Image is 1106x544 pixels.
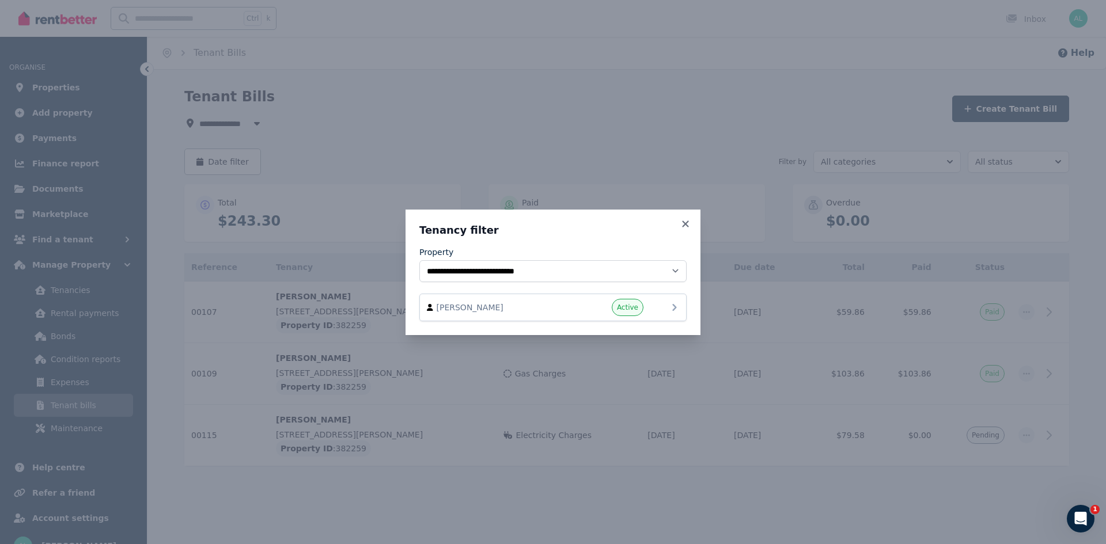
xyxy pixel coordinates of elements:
[1090,505,1100,514] span: 1
[419,223,687,237] h3: Tenancy filter
[1067,505,1094,532] iframe: Intercom live chat
[617,303,638,312] span: Active
[419,294,687,321] a: [PERSON_NAME]Active
[437,302,568,313] span: [PERSON_NAME]
[419,246,453,258] label: Property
